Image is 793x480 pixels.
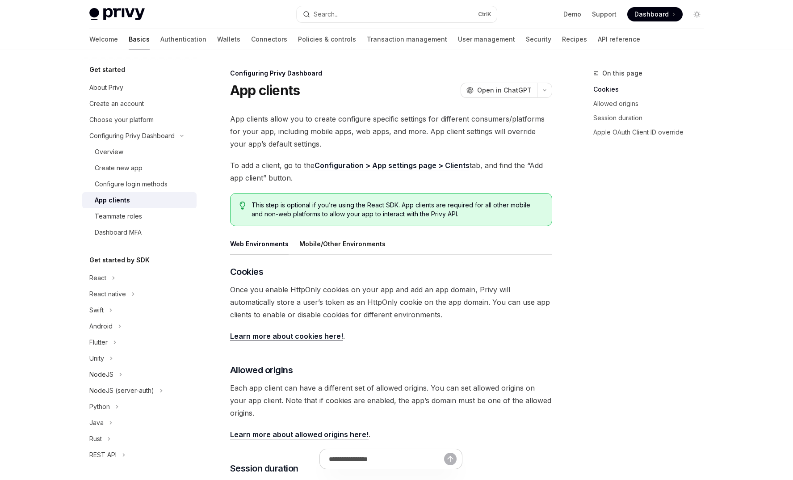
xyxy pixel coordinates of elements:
[598,29,640,50] a: API reference
[82,144,197,160] a: Overview
[89,255,150,265] h5: Get started by SDK
[89,401,110,412] div: Python
[297,6,497,22] button: Open search
[592,10,617,19] a: Support
[82,286,197,302] button: Toggle React native section
[298,29,356,50] a: Policies & controls
[230,382,552,419] span: Each app client can have a different set of allowed origins. You can set allowed origins on your ...
[89,8,145,21] img: light logo
[690,7,704,21] button: Toggle dark mode
[230,364,293,376] span: Allowed origins
[89,450,117,460] div: REST API
[89,114,154,125] div: Choose your platform
[89,289,126,299] div: React native
[82,270,197,286] button: Toggle React section
[89,305,104,316] div: Swift
[602,68,642,79] span: On this page
[82,334,197,350] button: Toggle Flutter section
[477,86,532,95] span: Open in ChatGPT
[89,64,125,75] h5: Get started
[230,283,552,321] span: Once you enable HttpOnly cookies on your app and add an app domain, Privy will automatically stor...
[562,29,587,50] a: Recipes
[444,453,457,465] button: Send message
[251,29,287,50] a: Connectors
[230,428,552,441] span: .
[230,430,369,439] a: Learn more about allowed origins here!
[314,9,339,20] div: Search...
[230,265,264,278] span: Cookies
[95,163,143,173] div: Create new app
[129,29,150,50] a: Basics
[634,10,669,19] span: Dashboard
[95,227,142,238] div: Dashboard MFA
[82,192,197,208] a: App clients
[82,176,197,192] a: Configure login methods
[95,211,142,222] div: Teammate roles
[82,318,197,334] button: Toggle Android section
[239,202,246,210] svg: Tip
[230,330,552,342] span: .
[89,29,118,50] a: Welcome
[89,82,123,93] div: About Privy
[82,208,197,224] a: Teammate roles
[89,273,106,283] div: React
[82,366,197,383] button: Toggle NodeJS section
[89,321,113,332] div: Android
[89,385,154,396] div: NodeJS (server-auth)
[89,434,102,444] div: Rust
[526,29,551,50] a: Security
[89,369,113,380] div: NodeJS
[230,69,552,78] div: Configuring Privy Dashboard
[82,160,197,176] a: Create new app
[627,7,683,21] a: Dashboard
[89,98,144,109] div: Create an account
[82,224,197,240] a: Dashboard MFA
[82,96,197,112] a: Create an account
[593,82,711,97] a: Cookies
[82,302,197,318] button: Toggle Swift section
[593,97,711,111] a: Allowed origins
[458,29,515,50] a: User management
[82,80,197,96] a: About Privy
[230,233,289,254] button: Web Environments
[95,195,130,206] div: App clients
[329,449,444,469] input: Ask a question...
[461,83,537,98] button: Open in ChatGPT
[95,147,123,157] div: Overview
[299,233,386,254] button: Mobile/Other Environments
[82,128,197,144] button: Toggle Configuring Privy Dashboard section
[593,125,711,139] a: Apple OAuth Client ID override
[367,29,447,50] a: Transaction management
[478,11,491,18] span: Ctrl K
[95,179,168,189] div: Configure login methods
[217,29,240,50] a: Wallets
[160,29,206,50] a: Authentication
[230,82,300,98] h1: App clients
[82,415,197,431] button: Toggle Java section
[89,417,104,428] div: Java
[82,399,197,415] button: Toggle Python section
[593,111,711,125] a: Session duration
[230,113,552,150] span: App clients allow you to create configure specific settings for different consumers/platforms for...
[563,10,581,19] a: Demo
[82,447,197,463] button: Toggle REST API section
[89,337,108,348] div: Flutter
[82,112,197,128] a: Choose your platform
[89,353,104,364] div: Unity
[82,383,197,399] button: Toggle NodeJS (server-auth) section
[230,159,552,184] span: To add a client, go to the tab, and find the “Add app client” button.
[252,201,542,219] span: This step is optional if you’re using the React SDK. App clients are required for all other mobil...
[315,161,470,170] a: Configuration > App settings page > Clients
[89,131,175,141] div: Configuring Privy Dashboard
[230,332,343,341] a: Learn more about cookies here!
[82,431,197,447] button: Toggle Rust section
[82,350,197,366] button: Toggle Unity section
